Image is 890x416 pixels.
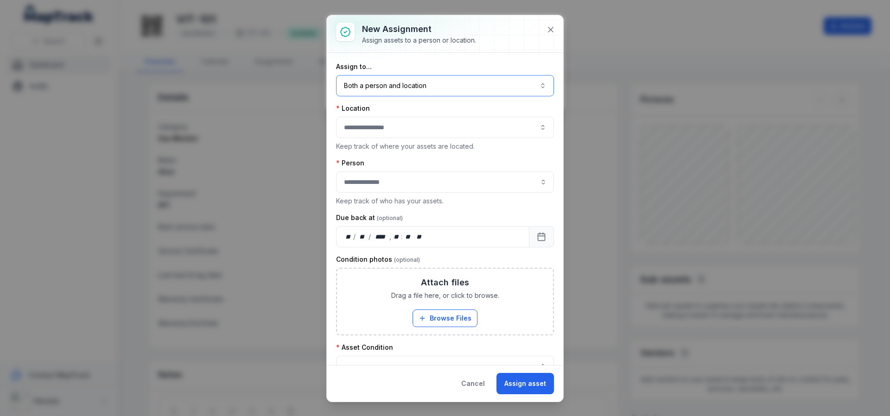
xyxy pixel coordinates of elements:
div: minute, [403,232,413,241]
p: Keep track of where your assets are located. [336,142,554,151]
label: Asset Condition [336,343,393,352]
div: month, [356,232,369,241]
button: Cancel [453,373,493,394]
button: Calendar [529,226,554,247]
div: year, [372,232,389,241]
div: hour, [392,232,401,241]
h3: New assignment [362,23,476,36]
label: Condition photos [336,255,420,264]
button: Assign asset [496,373,554,394]
div: Assign assets to a person or location. [362,36,476,45]
label: Assign to... [336,62,372,71]
button: Both a person and location [336,75,554,96]
div: : [401,232,403,241]
input: assignment-add:person-label [336,171,554,193]
label: Person [336,158,364,168]
label: Location [336,104,370,113]
h3: Attach files [421,276,469,289]
label: Due back at [336,213,403,222]
div: / [353,232,356,241]
div: / [369,232,372,241]
p: Keep track of who has your assets. [336,196,554,206]
div: , [389,232,392,241]
div: day, [344,232,353,241]
button: Browse Files [413,309,477,327]
div: am/pm, [414,232,425,241]
span: Drag a file here, or click to browse. [391,291,499,300]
